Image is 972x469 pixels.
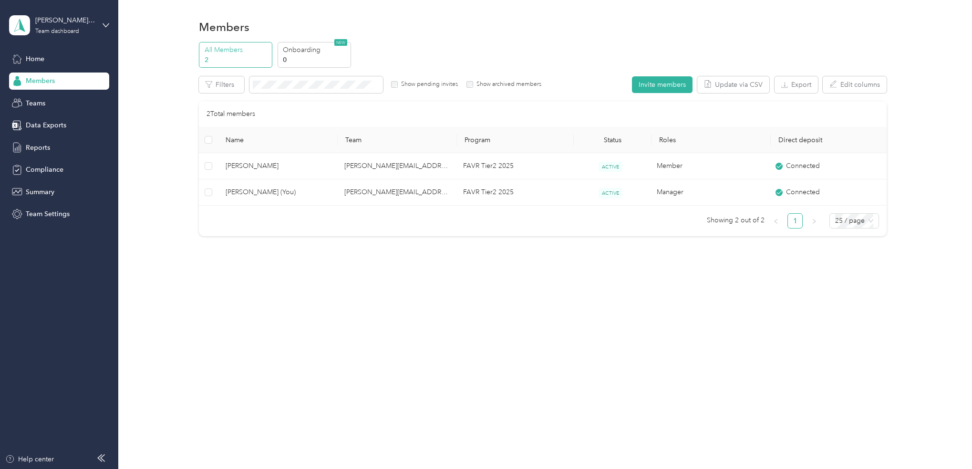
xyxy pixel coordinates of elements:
span: [PERSON_NAME] [226,161,329,171]
p: Onboarding [283,45,348,55]
span: ACTIVE [599,162,622,172]
iframe: Everlance-gr Chat Button Frame [919,416,972,469]
td: jason.berger@graybar.com [337,153,455,179]
span: Connected [786,187,820,198]
span: Team Settings [26,209,70,219]
div: [PERSON_NAME][EMAIL_ADDRESS][PERSON_NAME][DOMAIN_NAME] [35,15,95,25]
span: Compliance [26,165,63,175]
th: Direct deposit [771,127,890,153]
span: NEW [334,39,347,46]
span: Summary [26,187,54,197]
span: [PERSON_NAME] (You) [226,187,329,198]
span: Name [226,136,330,144]
span: Reports [26,143,50,153]
span: right [811,219,817,224]
th: Status [574,127,651,153]
button: right [807,213,822,229]
button: left [768,213,784,229]
button: Help center [5,454,54,464]
td: Matthew Pilarski [218,153,337,179]
p: 2 Total members [207,109,255,119]
span: left [773,219,779,224]
button: Invite members [632,76,693,93]
span: Data Exports [26,120,66,130]
span: Showing 2 out of 2 [707,213,765,228]
td: FAVR Tier2 2025 [455,153,571,179]
th: Team [338,127,457,153]
li: Previous Page [768,213,784,229]
button: Update via CSV [697,76,769,93]
p: All Members [205,45,269,55]
td: Jason Berger (You) [218,179,337,206]
span: Members [26,76,55,86]
a: 1 [788,214,802,228]
div: Team dashboard [35,29,79,34]
td: FAVR Tier2 2025 [455,179,571,206]
p: 0 [283,55,348,65]
th: Name [218,127,338,153]
span: Teams [26,98,45,108]
li: 1 [787,213,803,229]
button: Filters [199,76,244,93]
span: Home [26,54,44,64]
td: Member [649,153,768,179]
th: Program [457,127,573,153]
h1: Members [199,22,249,32]
span: Connected [786,161,820,171]
p: 2 [205,55,269,65]
th: Roles [651,127,771,153]
button: Edit columns [823,76,887,93]
td: Manager [649,179,768,206]
button: Export [775,76,818,93]
div: Page Size [829,213,879,229]
label: Show pending invites [398,80,458,89]
label: Show archived members [473,80,541,89]
span: ACTIVE [599,188,622,198]
td: jason.berger@graybar.com [337,179,455,206]
span: 25 / page [835,214,873,228]
li: Next Page [807,213,822,229]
